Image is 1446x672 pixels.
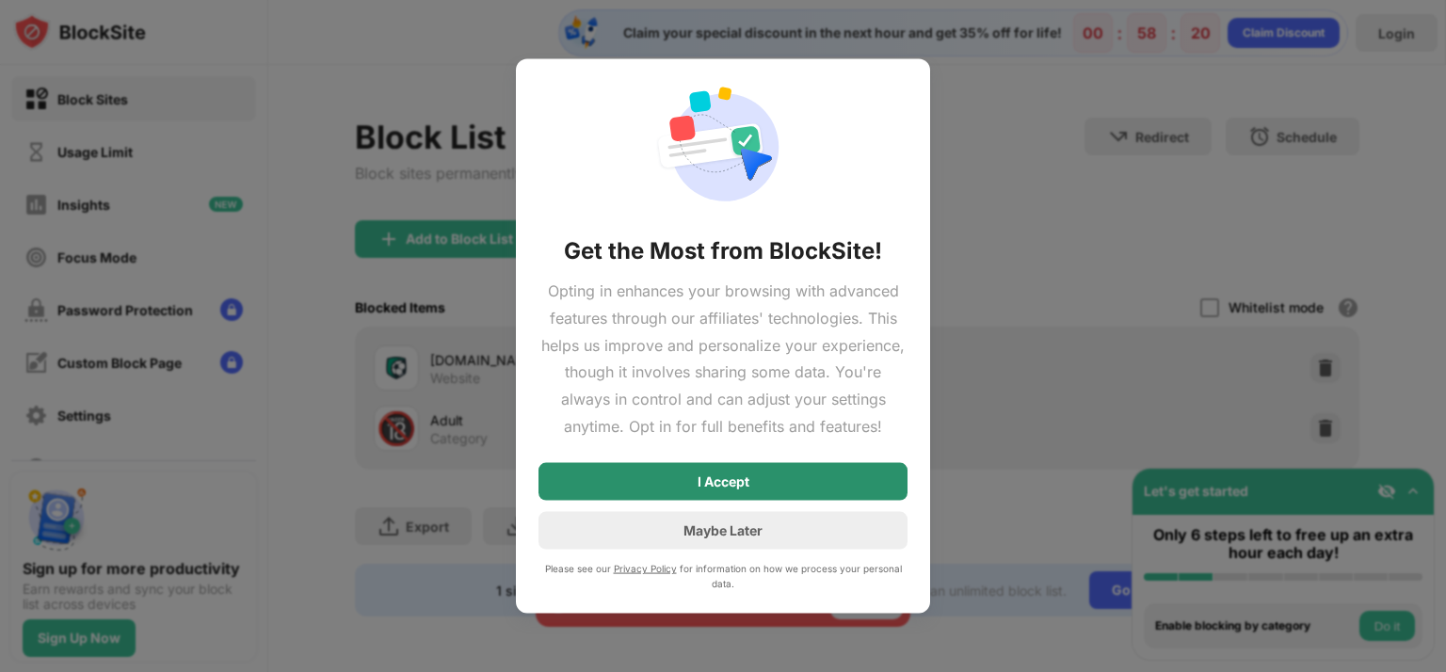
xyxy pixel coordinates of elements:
div: I Accept [698,473,749,488]
div: Get the Most from BlockSite! [564,236,882,266]
a: Privacy Policy [614,562,677,573]
div: Maybe Later [683,522,763,538]
img: action-permission-required.svg [655,82,791,214]
div: Opting in enhances your browsing with advanced features through our affiliates' technologies. Thi... [538,278,908,440]
div: Please see our for information on how we process your personal data. [538,560,908,590]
